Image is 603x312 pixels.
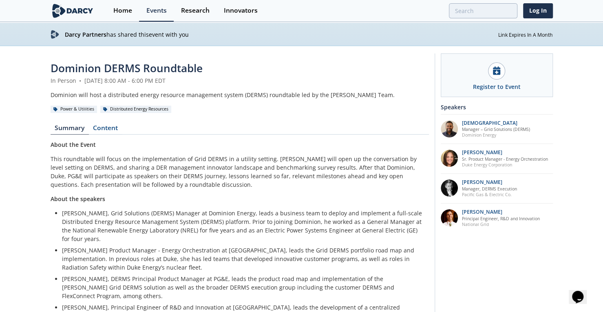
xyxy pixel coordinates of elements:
[62,246,423,272] li: [PERSON_NAME] Product Manager - Energy Orchestration at [GEOGRAPHIC_DATA], leads the Grid DERMS p...
[51,195,105,203] strong: About the speakers
[62,209,423,243] li: [PERSON_NAME], Grid Solutions (DERMS) Manager at Dominion Energy, leads a business team to deploy...
[462,150,548,155] p: [PERSON_NAME]
[462,179,517,185] p: [PERSON_NAME]
[498,30,553,39] div: Link Expires In A Month
[51,91,429,99] div: Dominion will host a distributed energy resource management system (DERMS) roundtable led by the ...
[65,31,106,38] strong: Darcy Partners
[462,192,517,197] p: Pacific Gas & Electric Co.
[462,186,517,192] p: Manager, DERMS Execution
[51,4,95,18] img: logo-wide.svg
[569,279,595,304] iframe: chat widget
[462,162,548,168] p: Duke Energy Corporation
[462,221,540,227] p: National Grid
[51,30,59,39] img: darcy-logo.svg
[441,100,553,114] div: Speakers
[89,125,122,135] a: Content
[441,209,458,226] img: 5c17014f-f4c2-466a-bcf8-b0679c4617c8
[78,77,83,84] span: •
[224,7,258,14] div: Innovators
[462,156,548,162] p: Sr. Product Manager - Energy Orchestration
[113,7,132,14] div: Home
[462,126,530,132] p: Manager – Grid Solutions (DERMS)
[100,106,172,113] div: Distributed Energy Resources
[441,120,458,137] img: fd67f595-ef0f-48f8-8262-b894f5c272d2
[181,7,210,14] div: Research
[449,3,517,18] input: Advanced Search
[51,61,203,75] span: Dominion DERMS Roundtable
[51,125,89,135] a: Summary
[146,7,167,14] div: Events
[462,132,530,138] p: Dominion Energy
[51,141,96,148] strong: About the Event
[65,30,498,39] p: has shared this event with you
[51,155,429,189] p: This roundtable will focus on the implementation of Grid DERMS in a utility setting. [PERSON_NAME...
[462,120,530,126] p: [DEMOGRAPHIC_DATA]
[62,274,423,300] li: [PERSON_NAME], DERMS Principal Product Manager at PG&E, leads the product road map and implementa...
[462,216,540,221] p: Principal Engineer, R&D and Innovation
[441,179,458,197] img: 8f6c1b47-f231-476b-b84b-f58aae734ab1
[441,150,458,167] img: 843c14ae-e913-44c5-9837-67ee49689ff2
[523,3,553,18] a: Log In
[51,106,97,113] div: Power & Utilities
[51,76,429,85] div: In Person [DATE] 8:00 AM - 6:00 PM EDT
[462,209,540,215] p: [PERSON_NAME]
[473,82,521,91] div: Register to Event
